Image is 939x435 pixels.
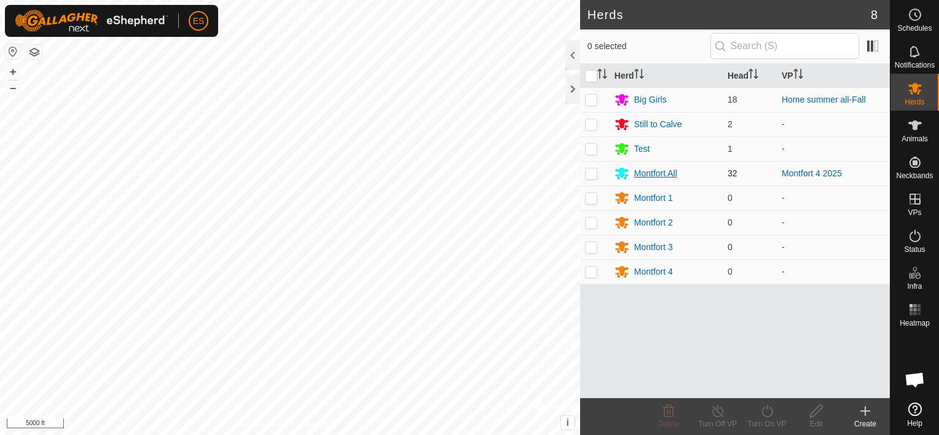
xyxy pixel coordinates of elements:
[904,246,925,253] span: Status
[634,143,650,155] div: Test
[728,193,733,203] span: 0
[905,98,924,106] span: Herds
[897,25,932,32] span: Schedules
[896,172,933,179] span: Neckbands
[777,112,890,136] td: -
[782,95,866,104] a: Home summer all-Fall
[728,95,737,104] span: 18
[587,7,871,22] h2: Herds
[6,65,20,79] button: +
[242,419,288,430] a: Privacy Policy
[634,265,673,278] div: Montfort 4
[710,33,859,59] input: Search (S)
[587,40,710,53] span: 0 selected
[634,167,677,180] div: Montfort All
[658,420,680,428] span: Delete
[792,418,841,429] div: Edit
[728,168,737,178] span: 32
[193,15,205,28] span: ES
[693,418,742,429] div: Turn Off VP
[610,64,723,88] th: Herd
[634,71,644,80] p-sorticon: Activate to sort
[793,71,803,80] p-sorticon: Activate to sort
[6,44,20,59] button: Reset Map
[728,119,733,129] span: 2
[902,135,928,143] span: Animals
[777,186,890,210] td: -
[907,420,922,427] span: Help
[561,416,575,429] button: i
[777,259,890,284] td: -
[728,242,733,252] span: 0
[634,93,667,106] div: Big Girls
[777,210,890,235] td: -
[742,418,792,429] div: Turn On VP
[782,168,842,178] a: Montfort 4 2025
[777,136,890,161] td: -
[723,64,777,88] th: Head
[777,64,890,88] th: VP
[871,6,878,24] span: 8
[728,144,733,154] span: 1
[841,418,890,429] div: Create
[302,419,339,430] a: Contact Us
[907,283,922,290] span: Infra
[597,71,607,80] p-sorticon: Activate to sort
[6,80,20,95] button: –
[634,192,673,205] div: Montfort 1
[15,10,168,32] img: Gallagher Logo
[728,217,733,227] span: 0
[634,216,673,229] div: Montfort 2
[634,241,673,254] div: Montfort 3
[895,61,935,69] span: Notifications
[897,361,933,398] div: Open chat
[748,71,758,80] p-sorticon: Activate to sort
[567,417,569,428] span: i
[728,267,733,276] span: 0
[777,235,890,259] td: -
[900,319,930,327] span: Heatmap
[27,45,42,60] button: Map Layers
[908,209,921,216] span: VPs
[890,398,939,432] a: Help
[634,118,682,131] div: Still to Calve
